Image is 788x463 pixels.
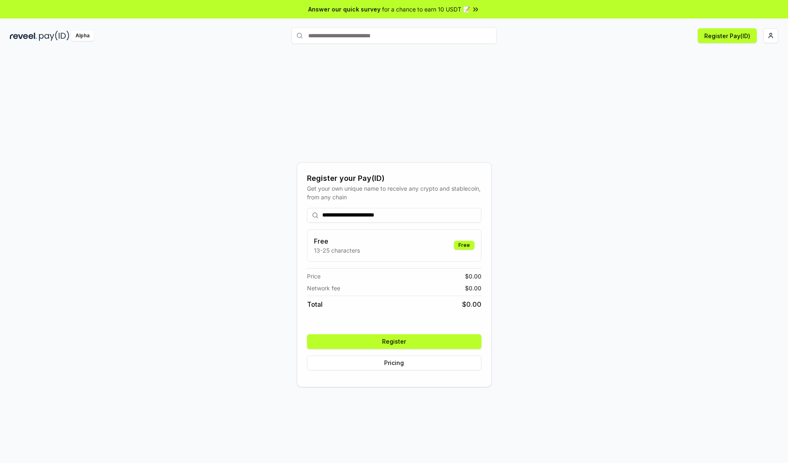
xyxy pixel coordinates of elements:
[307,356,481,370] button: Pricing
[307,272,321,281] span: Price
[10,31,37,41] img: reveel_dark
[307,184,481,201] div: Get your own unique name to receive any crypto and stablecoin, from any chain
[698,28,757,43] button: Register Pay(ID)
[454,241,474,250] div: Free
[39,31,69,41] img: pay_id
[71,31,94,41] div: Alpha
[465,284,481,292] span: $ 0.00
[462,299,481,309] span: $ 0.00
[465,272,481,281] span: $ 0.00
[307,299,323,309] span: Total
[314,236,360,246] h3: Free
[314,246,360,255] p: 13-25 characters
[307,173,481,184] div: Register your Pay(ID)
[382,5,470,14] span: for a chance to earn 10 USDT 📝
[308,5,380,14] span: Answer our quick survey
[307,334,481,349] button: Register
[307,284,340,292] span: Network fee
